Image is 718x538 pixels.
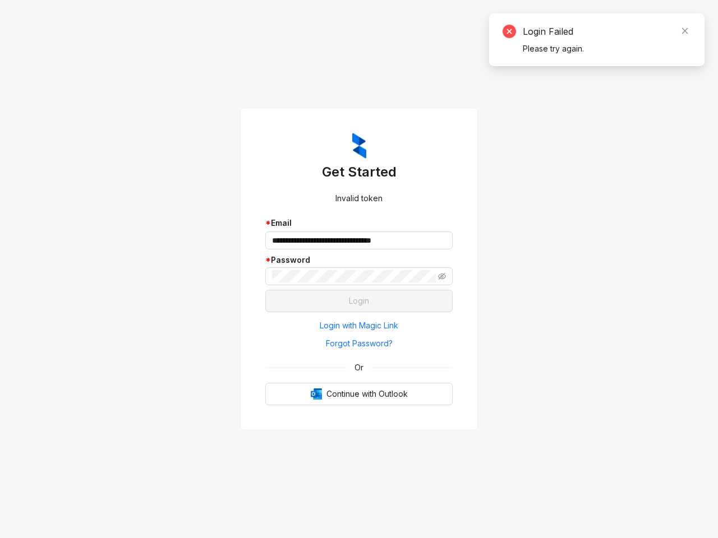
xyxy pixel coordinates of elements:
[265,163,453,181] h3: Get Started
[503,25,516,38] span: close-circle
[265,383,453,405] button: OutlookContinue with Outlook
[679,25,691,37] a: Close
[265,290,453,312] button: Login
[523,43,691,55] div: Please try again.
[438,272,446,280] span: eye-invisible
[681,27,689,35] span: close
[347,361,371,374] span: Or
[352,133,366,159] img: ZumaIcon
[320,319,398,332] span: Login with Magic Link
[523,25,691,38] div: Login Failed
[265,192,453,205] div: Invalid token
[265,217,453,229] div: Email
[311,388,322,400] img: Outlook
[265,254,453,266] div: Password
[265,317,453,335] button: Login with Magic Link
[265,335,453,353] button: Forgot Password?
[326,388,408,400] span: Continue with Outlook
[326,337,393,350] span: Forgot Password?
